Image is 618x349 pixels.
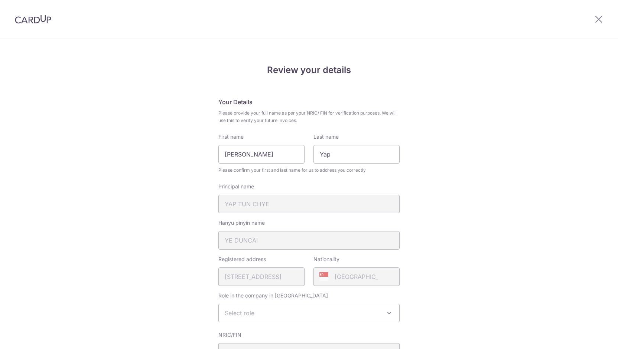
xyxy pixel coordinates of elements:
label: Principal name [218,183,254,190]
input: First Name [218,145,305,164]
span: Please provide your full name as per your NRIC/ FIN for verification purposes. We will use this t... [218,109,400,124]
label: Hanyu pinyin name [218,219,265,227]
label: Role in the company in [GEOGRAPHIC_DATA] [218,292,328,299]
img: CardUp [15,15,51,24]
h4: Review your details [218,63,400,77]
iframe: Opens a widget where you can find more information [570,327,611,345]
span: Select role [225,309,254,317]
span: Please confirm your first and last name for us to address you correctly [218,167,400,174]
h5: Your Details [218,98,400,106]
label: Registered address [218,256,266,263]
label: Last name [313,133,339,141]
label: NRIC/FIN [218,331,241,339]
input: Last name [313,145,400,164]
label: Nationality [313,256,339,263]
label: First name [218,133,244,141]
